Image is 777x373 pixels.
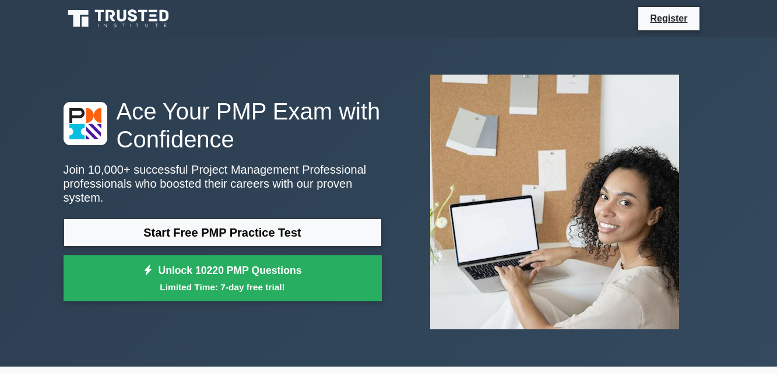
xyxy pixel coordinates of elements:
[64,219,382,247] a: Start Free PMP Practice Test
[64,97,382,153] h1: Ace Your PMP Exam with Confidence
[643,11,694,26] a: Register
[78,280,367,294] small: Limited Time: 7-day free trial!
[64,255,382,302] a: Unlock 10220 PMP QuestionsLimited Time: 7-day free trial!
[64,163,382,205] p: Join 10,000+ successful Project Management Professional professionals who boosted their careers w...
